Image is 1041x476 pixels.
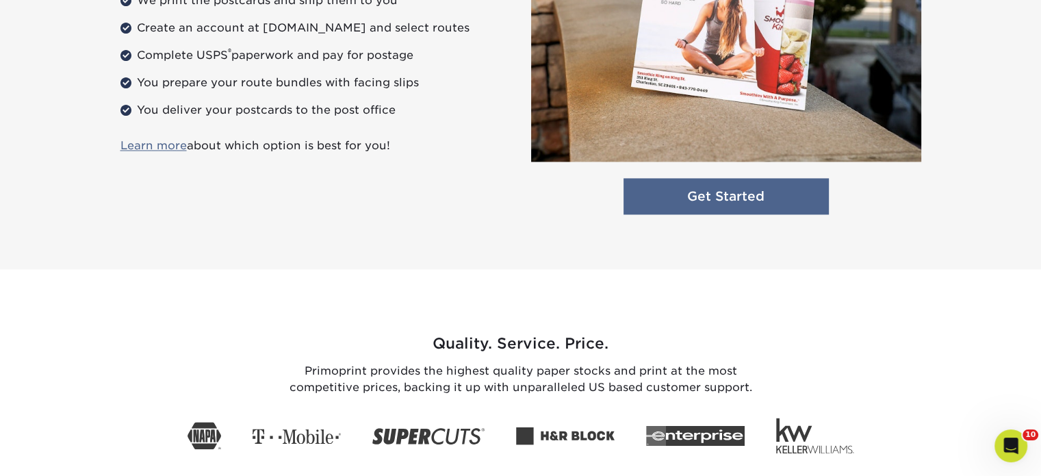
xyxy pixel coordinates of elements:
[120,138,511,154] p: about which option is best for you!
[1023,429,1038,440] span: 10
[228,47,231,57] sup: ®
[120,99,511,121] li: You deliver your postcards to the post office
[120,72,511,94] li: You prepare your route bundles with facing slips
[281,363,760,407] p: Primoprint provides the highest quality paper stocks and print at the most competitive prices, ba...
[188,422,221,449] img: icon
[120,139,187,152] a: Learn more
[624,178,829,214] a: Get Started
[120,45,511,66] li: Complete USPS paperwork and pay for postage
[120,335,921,353] h3: Quality. Service. Price.
[120,17,511,39] li: Create an account at [DOMAIN_NAME] and select routes
[253,429,341,444] img: icon
[516,427,615,445] img: icon
[646,426,745,446] img: icon
[776,418,854,453] img: icon
[372,428,485,444] img: icon
[994,429,1027,462] iframe: Intercom live chat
